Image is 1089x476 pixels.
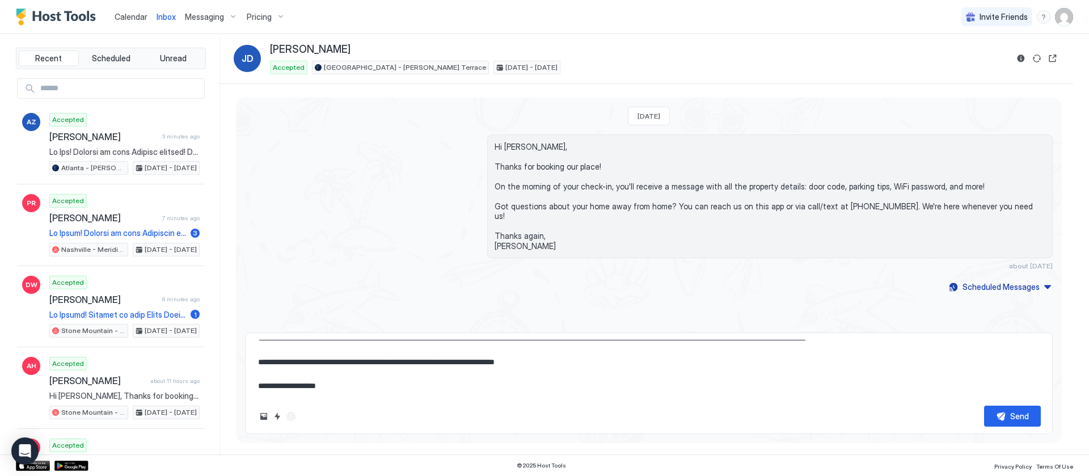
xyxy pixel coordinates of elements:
span: [PERSON_NAME] [49,131,158,142]
a: Terms Of Use [1036,460,1073,471]
span: [DATE] [638,112,660,120]
button: Reservation information [1014,52,1028,65]
span: Recent [35,53,62,64]
span: Inbox [157,12,176,22]
span: Accepted [52,196,84,206]
span: 3 [193,229,197,237]
span: Messaging [185,12,224,22]
a: Calendar [115,11,147,23]
a: Host Tools Logo [16,9,101,26]
span: JD [242,52,254,65]
span: Lo Ips! Dolorsi am cons Adipisc elitsed! Doei't inci utlaboree doloremagna al enimadm veni quis: ... [49,147,200,157]
span: Accepted [52,277,84,288]
span: Hi [PERSON_NAME], Thanks for booking our place! On the morning of your check-in, you'll receive a... [49,391,200,401]
span: 1 [194,310,197,319]
span: [DATE] - [DATE] [145,326,197,336]
span: 3 minutes ago [162,133,200,140]
input: Input Field [36,79,204,98]
div: User profile [1055,8,1073,26]
span: Calendar [115,12,147,22]
button: Quick reply [271,410,284,423]
span: Scheduled [92,53,130,64]
span: Accepted [52,440,84,450]
span: [PERSON_NAME] [49,375,146,386]
button: Open reservation [1046,52,1060,65]
span: Terms Of Use [1036,463,1073,470]
a: Google Play Store [54,461,88,471]
span: [PERSON_NAME] [49,294,158,305]
button: Recent [19,50,79,66]
span: [DATE] - [DATE] [145,407,197,418]
span: about [DATE] [1009,262,1053,270]
span: AZ [27,117,36,127]
span: © 2025 Host Tools [517,462,566,469]
span: Privacy Policy [994,463,1032,470]
div: Scheduled Messages [963,281,1040,293]
div: tab-group [16,48,206,69]
span: Stone Mountain - [GEOGRAPHIC_DATA] [61,326,125,336]
span: Accepted [52,115,84,125]
div: menu [1037,10,1050,24]
span: Atlanta - [PERSON_NAME] (Entire Duplex, both sides) [61,163,125,173]
button: Scheduled Messages [947,279,1053,294]
span: DW [26,280,37,290]
span: [DATE] - [DATE] [145,245,197,255]
span: 8 minutes ago [162,296,200,303]
span: Nashville - Meridian (Entire House) [61,245,125,255]
span: Unread [160,53,187,64]
span: Pricing [247,12,272,22]
span: Accepted [52,359,84,369]
button: Scheduled [81,50,141,66]
span: [DATE] - [DATE] [505,62,558,73]
span: Hi [PERSON_NAME], Thanks for booking our place! On the morning of your check-in, you'll receive a... [495,142,1045,251]
button: Unread [143,50,203,66]
span: Invite Friends [980,12,1028,22]
span: Stone Mountain - [GEOGRAPHIC_DATA] [61,407,125,418]
span: [GEOGRAPHIC_DATA] - [PERSON_NAME] Terrace [324,62,486,73]
span: 7 minutes ago [162,214,200,222]
span: [DATE] - [DATE] [145,163,197,173]
a: Privacy Policy [994,460,1032,471]
button: Upload image [257,410,271,423]
span: [PERSON_NAME] [270,43,351,56]
span: AH [27,361,36,371]
span: Lo Ipsumd! Sitamet co adip Elits Doeiusmo tempori! Utla'e dolo magnaaliq enimadminim ve quisnos e... [49,310,186,320]
a: App Store [16,461,50,471]
span: [PERSON_NAME] [49,212,158,224]
span: Accepted [273,62,305,73]
span: Lo Ipsum! Dolorsi am cons Adipiscin elitsed! Doei't inci utlaboree doloremagna al enimadm veni qu... [49,228,186,238]
span: PR [27,198,36,208]
button: Sync reservation [1030,52,1044,65]
div: Open Intercom Messenger [11,437,39,465]
div: Send [1010,410,1029,422]
span: about 11 hours ago [150,377,200,385]
button: Send [984,406,1041,427]
a: Inbox [157,11,176,23]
